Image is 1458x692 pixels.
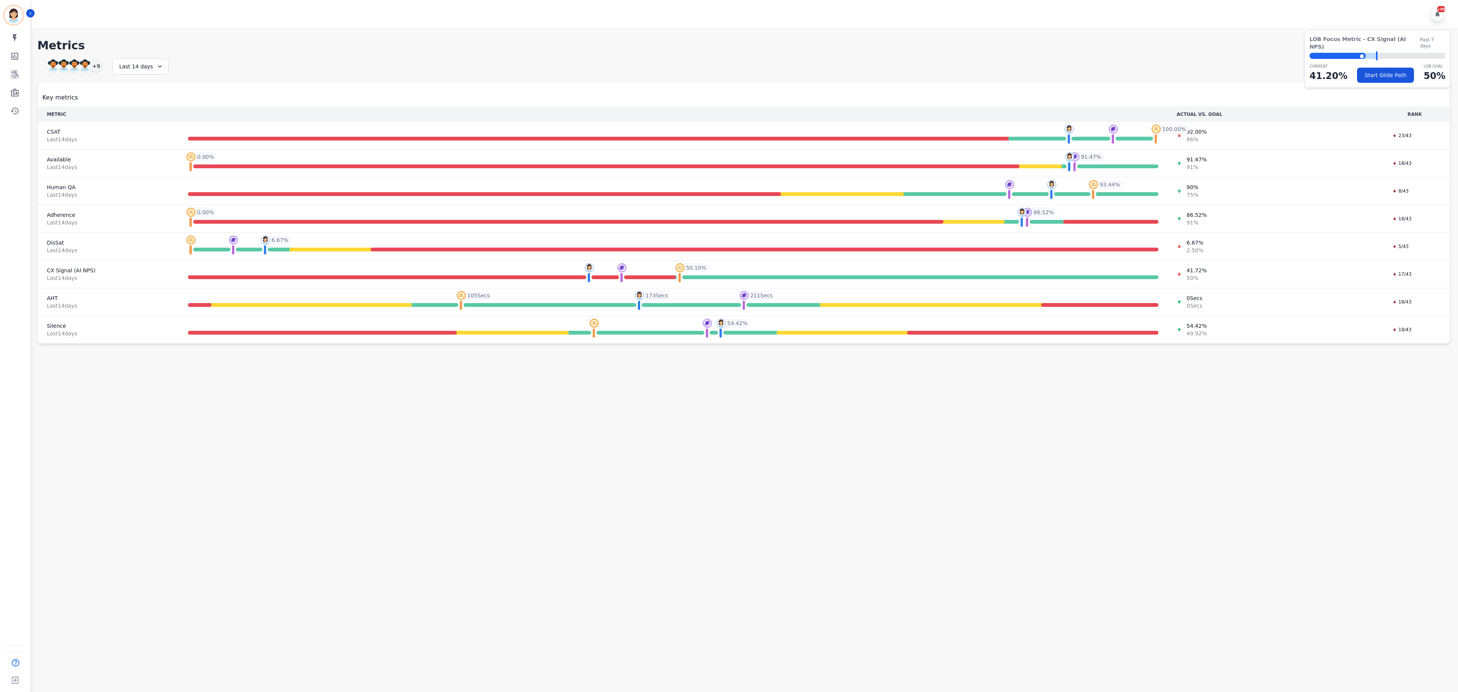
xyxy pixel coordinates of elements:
[1070,152,1079,161] img: profile-pic
[47,128,170,136] span: CSAT
[1187,302,1202,310] span: 0 Secs
[585,263,594,272] img: profile-pic
[590,319,599,328] img: profile-pic
[5,6,23,24] img: Bordered avatar
[1310,69,1348,83] p: 41.20 %
[1187,136,1207,143] span: 86 %
[186,152,196,161] img: profile-pic
[1023,208,1032,217] img: profile-pic
[1162,125,1186,133] span: 100.00 %
[47,302,170,310] span: Last 14 day s
[186,208,196,217] img: profile-pic
[90,59,103,72] div: +9
[1187,267,1207,274] span: 41.72 %
[716,319,726,328] img: profile-pic
[645,292,668,299] span: 173 Secs
[47,163,170,171] span: Last 14 day s
[1379,107,1450,122] th: RANK
[1065,125,1074,134] img: profile-pic
[42,93,78,102] span: Key metrics
[750,292,773,299] span: 211 Secs
[1389,298,1415,306] div: 18/43
[1187,330,1207,337] span: 49.92 %
[1187,219,1207,226] span: 91 %
[1187,128,1207,136] span: 92.00 %
[47,267,170,274] span: CX Signal (AI NPS)
[1089,180,1098,189] img: profile-pic
[1310,35,1420,51] span: LOB Focus Metric - CX Signal (AI NPS)
[1005,180,1014,189] img: profile-pic
[1187,294,1202,302] span: 0 Secs
[47,246,170,254] span: Last 14 day s
[1109,125,1118,134] img: profile-pic
[635,291,644,300] img: profile-pic
[38,107,179,122] th: METRIC
[1424,63,1445,69] p: LOB Goal
[1187,274,1207,282] span: 50 %
[1389,160,1415,167] div: 18/43
[1187,156,1207,163] span: 91.47 %
[1389,270,1415,278] div: 17/43
[47,294,170,302] span: AHT
[675,263,685,272] img: profile-pic
[467,292,490,299] span: 105 Secs
[47,136,170,143] span: Last 14 day s
[47,183,170,191] span: Human QA
[1437,6,1445,12] div: +99
[47,191,170,199] span: Last 14 day s
[47,322,170,330] span: Silence
[47,219,170,226] span: Last 14 day s
[686,264,706,272] span: 50.10 %
[1187,163,1207,171] span: 91 %
[457,291,466,300] img: profile-pic
[1152,125,1161,134] img: profile-pic
[197,209,214,216] span: 0.00 %
[1187,183,1198,191] span: 90 %
[1065,152,1074,161] img: profile-pic
[1187,239,1203,246] span: 6.67 %
[112,58,169,74] div: Last 14 days
[186,235,196,245] img: profile-pic
[1187,211,1207,219] span: 86.52 %
[197,153,214,161] span: 0.00 %
[229,235,238,245] img: profile-pic
[47,211,170,219] span: Adherence
[1420,37,1445,49] span: Past 7 days
[47,239,170,246] span: DisSat
[1047,180,1056,189] img: profile-pic
[1424,69,1445,83] p: 50 %
[47,274,170,282] span: Last 14 day s
[1187,246,1203,254] span: 2.50 %
[1168,107,1379,122] th: ACTUAL VS. GOAL
[740,291,749,300] img: profile-pic
[261,235,270,245] img: profile-pic
[703,319,712,328] img: profile-pic
[1187,191,1198,199] span: 75 %
[271,236,288,244] span: 6.67 %
[1389,243,1412,250] div: 5/43
[37,39,1450,52] h1: Metrics
[47,330,170,337] span: Last 14 day s
[1081,153,1101,161] span: 91.47 %
[1389,326,1415,333] div: 18/43
[727,319,747,327] span: 54.42 %
[617,263,626,272] img: profile-pic
[1357,68,1414,83] button: Start Glide Path
[1389,132,1415,139] div: 23/43
[1389,215,1415,223] div: 18/43
[1310,53,1366,59] div: ⬤
[1100,181,1120,188] span: 93.44 %
[1187,322,1207,330] span: 54.42 %
[1034,209,1054,216] span: 86.52 %
[47,156,170,163] span: Available
[1389,187,1412,195] div: 8/43
[1310,63,1348,69] p: CURRENT
[1018,208,1027,217] img: profile-pic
